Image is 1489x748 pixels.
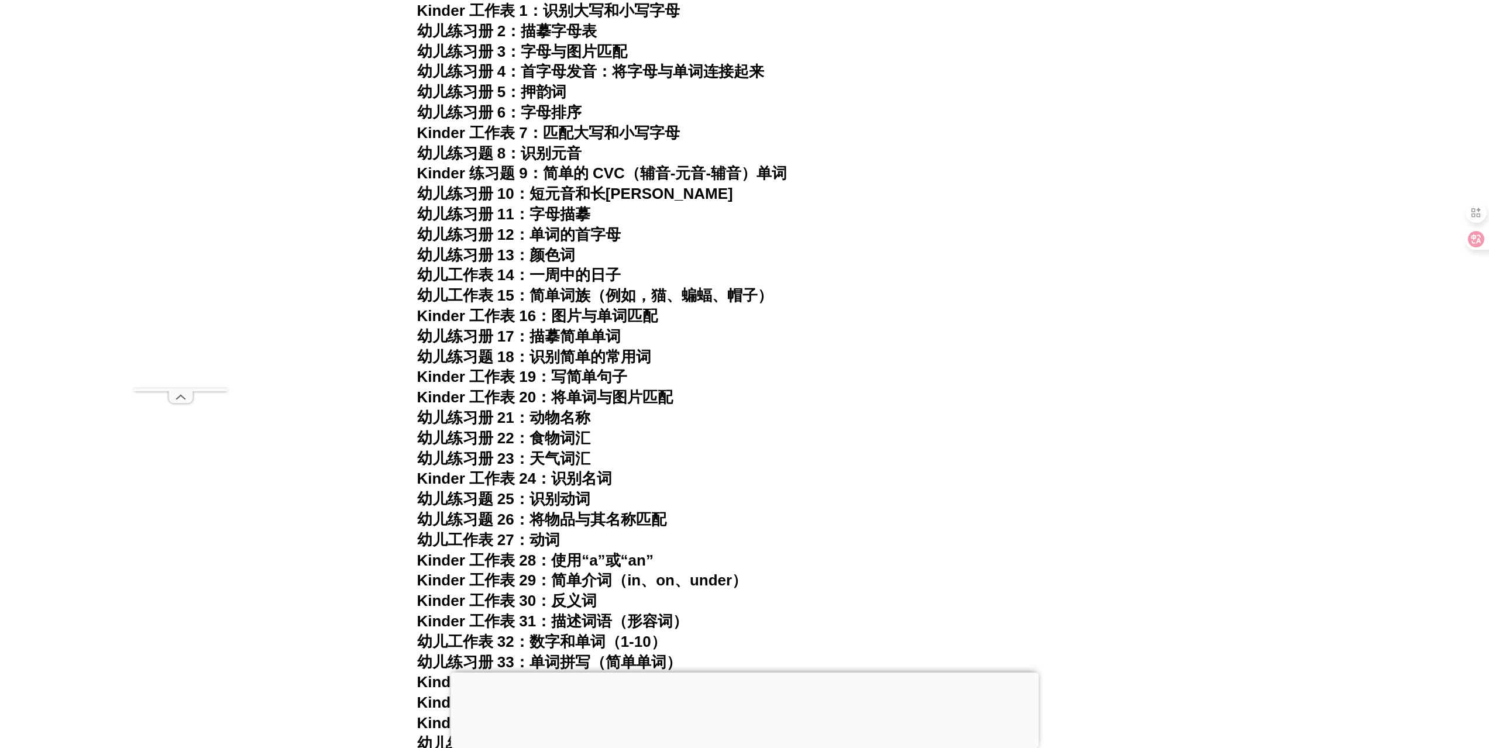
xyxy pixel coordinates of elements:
[417,450,590,467] a: 幼儿练习册 23：天气词汇
[417,673,552,691] font: Kinder 工作表 34：
[417,226,621,243] a: 幼儿练习册 12：单词的首字母
[417,22,521,40] font: 幼儿练习册 2：
[417,246,575,264] a: 幼儿练习册 13：颜色词
[417,470,552,487] font: Kinder 工作表 24：
[417,226,529,243] font: 幼儿练习册 12：
[417,328,529,345] font: 幼儿练习册 17：
[417,409,529,426] font: 幼儿练习册 21：
[529,653,682,671] font: 单词拼写（简单单词）
[417,348,529,366] font: 幼儿练习题 18：
[551,470,612,487] font: 识别名词
[417,653,529,671] font: 幼儿练习册 33：
[543,2,680,19] font: 识别大写和小写字母
[417,2,543,19] font: Kinder 工作表 1：
[417,43,521,60] font: 幼儿练习册 3：
[417,388,552,406] font: Kinder 工作表 20：
[417,348,651,366] a: 幼儿练习题 18：识别简单的常用词
[417,205,590,223] a: 幼儿练习册 11：字母描摹
[417,409,590,426] a: 幼儿练习册 21：动物名称
[551,551,654,569] font: 使用“a”或“an”
[417,185,733,202] a: 幼儿练习册 10：短元音和长[PERSON_NAME]
[417,429,590,447] a: 幼儿练习册 22：食物词汇
[529,429,590,447] font: 食物词汇
[417,571,552,589] font: Kinder 工作表 29：
[417,266,621,284] a: 幼儿工作表 14：一周中的日子
[417,83,567,101] a: 幼儿练习册 5：押韵词
[417,205,529,223] font: 幼儿练习册 11：
[551,307,658,325] font: 图片与单词匹配
[417,63,765,80] a: 幼儿练习册 4：首字母发音：将字母与单词连接起来
[417,592,552,609] font: Kinder 工作表 30：
[543,164,787,182] font: 简单的 CVC（辅音-元音-辅音）单词
[417,185,529,202] font: 幼儿练习册 10：
[521,144,582,162] font: 识别元音
[417,450,529,467] font: 幼儿练习册 23：
[417,287,773,304] a: 幼儿工作表 15：简单词族（例如，猫、蝙蝠、帽子）
[417,328,621,345] a: 幼儿练习册 17：描摹简单单词
[417,164,788,182] a: Kinder 练习题 9：简单的 CVC（辅音-元音-辅音）单词
[551,612,688,630] font: 描述词语（形容词）
[417,673,643,691] a: Kinder 工作表 34：句首大写字母
[417,43,628,60] a: 幼儿练习册 3：字母与图片匹配
[134,37,228,388] iframe: 广告
[417,368,552,385] font: Kinder 工作表 19：
[417,612,552,630] font: Kinder 工作表 31：
[417,22,597,40] a: 幼儿练习册 2：描摹字母表
[417,2,680,19] a: Kinder 工作表 1：识别大写和小写字母
[529,531,560,549] font: 动词
[417,388,673,406] a: Kinder 工作表 20：将单词与图片匹配
[417,694,749,711] a: Kinder 工作表 35：结束标点符号（句号、问号）
[417,429,529,447] font: 幼儿练习册 22：
[417,633,666,650] a: 幼儿工作表 32：数字和单词（1-10）
[529,205,590,223] font: 字母描摹
[529,287,773,304] font: 简单词族（例如，猫、蝙蝠、帽子）
[521,104,582,121] font: 字母排序
[417,633,529,650] font: 幼儿工作表 32：
[417,531,529,549] font: 幼儿工作表 27：
[417,511,529,528] font: 幼儿练习题 26：
[417,307,658,325] a: Kinder 工作表 16：图片与单词匹配
[529,450,590,467] font: 天气词汇
[417,490,529,508] font: 幼儿练习题 25：
[417,653,682,671] a: 幼儿练习册 33：单词拼写（简单单词）
[417,368,628,385] a: Kinder 工作表 19：写简单句子
[417,144,582,162] a: 幼儿练习题 8：识别元音
[529,185,733,202] font: 短元音和长[PERSON_NAME]
[417,470,613,487] a: Kinder 工作表 24：识别名词
[417,144,521,162] font: 幼儿练习题 8：
[417,164,543,182] font: Kinder 练习题 9：
[529,490,590,508] font: 识别动词
[551,592,597,609] font: 反义词
[529,226,621,243] font: 单词的首字母
[543,124,680,142] font: 匹配大写和小写字母
[417,246,529,264] font: 幼儿练习册 13：
[417,511,666,528] a: 幼儿练习题 26：将物品与其名称匹配
[551,388,673,406] font: 将单词与图片匹配
[417,551,552,569] font: Kinder 工作表 28：
[521,63,764,80] font: 首字母发音：将字母与单词连接起来
[529,328,621,345] font: 描摹简单单词
[417,531,560,549] a: 幼儿工作表 27：动词
[417,571,748,589] a: Kinder 工作表 29：简单介词（in、on、under）
[417,714,643,732] a: Kinder 工作表 36：识别常用单词
[529,409,590,426] font: 动物名称
[417,307,552,325] font: Kinder 工作表 16：
[417,124,680,142] a: Kinder 工作表 7：匹配大写和小写字母
[417,287,529,304] font: 幼儿工作表 15：
[529,511,666,528] font: 将物品与其名称匹配
[417,490,590,508] a: 幼儿练习题 25：识别动词
[521,22,597,40] font: 描摹字母表
[417,694,552,711] font: Kinder 工作表 35：
[417,714,552,732] font: Kinder 工作表 36：
[1282,616,1489,748] div: 聊天小组件
[551,571,747,589] font: 简单介词（in、on、under）
[451,673,1038,745] iframe: 广告
[417,266,529,284] font: 幼儿工作表 14：
[521,43,627,60] font: 字母与图片匹配
[529,633,666,650] font: 数字和单词（1-10）
[417,592,597,609] a: Kinder 工作表 30：反义词
[529,348,651,366] font: 识别简单的常用词
[551,368,627,385] font: 写简单句子
[417,63,521,80] font: 幼儿练习册 4：
[417,124,543,142] font: Kinder 工作表 7：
